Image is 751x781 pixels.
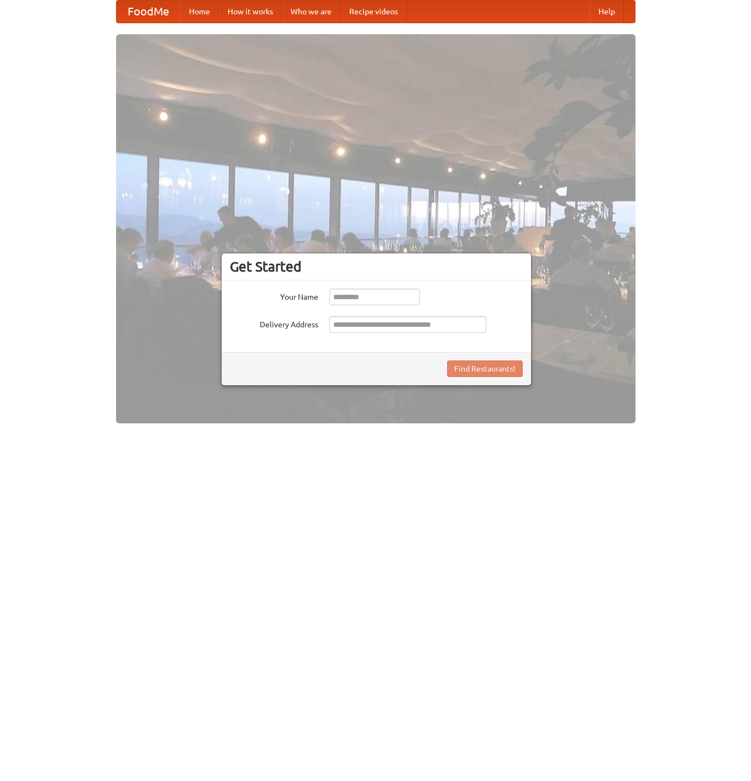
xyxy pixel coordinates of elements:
[282,1,340,23] a: Who we are
[590,1,624,23] a: Help
[447,360,523,377] button: Find Restaurants!
[219,1,282,23] a: How it works
[180,1,219,23] a: Home
[230,289,318,302] label: Your Name
[340,1,407,23] a: Recipe videos
[230,258,523,275] h3: Get Started
[230,316,318,330] label: Delivery Address
[117,1,180,23] a: FoodMe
